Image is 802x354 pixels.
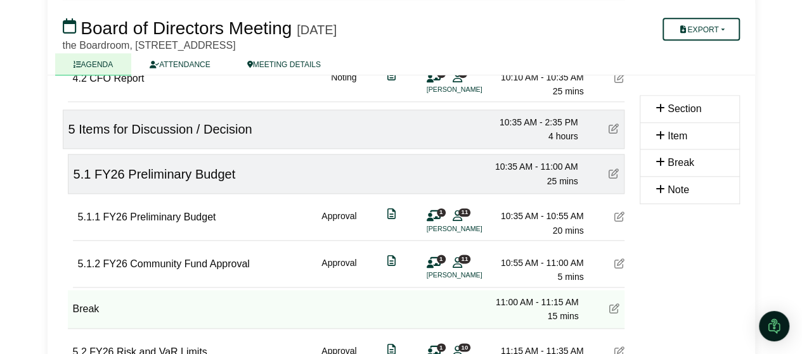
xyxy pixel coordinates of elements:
span: FY26 Preliminary Budget [103,212,216,222]
span: Items for Discussion / Decision [79,122,252,136]
span: 5 mins [557,272,583,282]
span: 15 mins [547,311,578,321]
span: 11 [458,208,470,217]
span: 25 mins [552,86,583,96]
div: 10:35 AM - 10:55 AM [495,209,584,223]
div: 10:55 AM - 11:00 AM [495,256,584,270]
span: 5.1 [74,167,91,181]
span: Item [668,130,687,141]
div: 10:35 AM - 11:00 AM [489,160,578,174]
div: Noting [331,70,356,99]
span: 20 mins [552,225,583,236]
span: the Boardroom, [STREET_ADDRESS] [63,40,236,51]
li: [PERSON_NAME] [427,270,522,281]
span: Board of Directors Meeting [81,18,292,38]
div: Approval [321,256,356,284]
div: Approval [321,209,356,237]
span: 5.1.2 [78,258,101,269]
span: 1 [437,255,446,263]
span: 5 [68,122,75,136]
span: Break [73,303,100,314]
div: Open Intercom Messenger [759,311,789,341]
span: 11 [458,255,470,263]
div: 11:00 AM - 11:15 AM [490,295,579,309]
a: ATTENDANCE [131,53,228,75]
span: Section [668,103,701,114]
div: [DATE] [297,22,337,37]
li: [PERSON_NAME] [427,224,522,234]
a: MEETING DETAILS [229,53,339,75]
span: 4.2 [73,73,87,84]
span: 1 [437,208,446,217]
span: 1 [437,343,446,351]
span: Note [668,184,689,195]
span: 10 [458,343,470,351]
li: [PERSON_NAME] [427,84,522,95]
span: 4 hours [548,131,578,141]
div: 10:10 AM - 10:35 AM [495,70,584,84]
span: 5.1.1 [78,212,101,222]
span: 25 mins [547,176,578,186]
span: CFO Report [89,73,144,84]
span: FY26 Community Fund Approval [103,258,250,269]
span: FY26 Preliminary Budget [94,167,235,181]
button: Export [663,18,739,41]
div: 10:35 AM - 2:35 PM [489,115,578,129]
span: Break [668,157,694,168]
a: AGENDA [55,53,132,75]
